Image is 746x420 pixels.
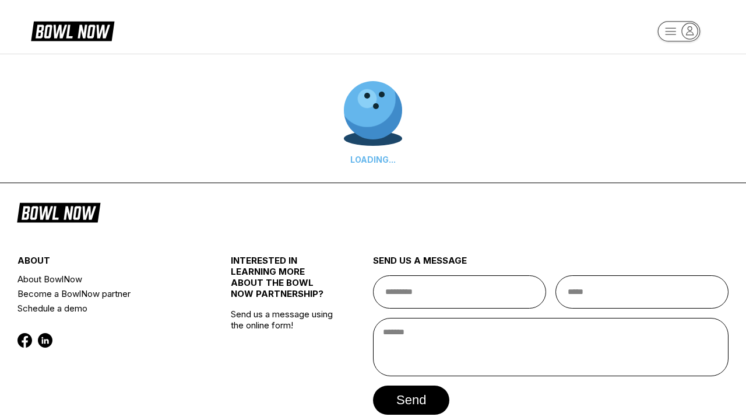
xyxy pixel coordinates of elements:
[17,286,195,301] a: Become a BowlNow partner
[17,255,195,272] div: about
[344,155,402,164] div: LOADING...
[373,255,729,275] div: send us a message
[17,301,195,316] a: Schedule a demo
[17,272,195,286] a: About BowlNow
[231,255,337,309] div: INTERESTED IN LEARNING MORE ABOUT THE BOWL NOW PARTNERSHIP?
[373,386,449,415] button: send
